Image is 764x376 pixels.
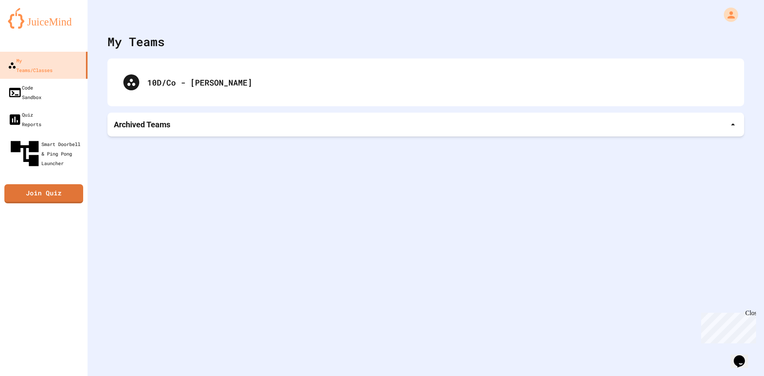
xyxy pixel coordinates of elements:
div: My Teams [107,33,165,51]
img: logo-orange.svg [8,8,80,29]
div: My Account [715,6,740,24]
a: Join Quiz [4,184,83,203]
div: Quiz Reports [8,110,41,129]
div: My Teams/Classes [8,56,53,75]
iframe: chat widget [698,310,756,343]
div: Code Sandbox [8,83,41,102]
div: 10D/Co - [PERSON_NAME] [147,76,728,88]
p: Archived Teams [114,119,170,130]
div: 10D/Co - [PERSON_NAME] [115,66,736,98]
div: Chat with us now!Close [3,3,55,51]
div: Smart Doorbell & Ping Pong Launcher [8,137,84,170]
iframe: chat widget [731,344,756,368]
